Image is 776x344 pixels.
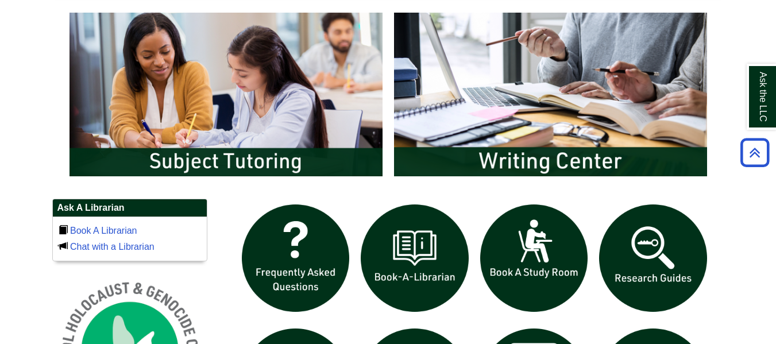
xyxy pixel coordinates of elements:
[70,242,155,252] a: Chat with a Librarian
[236,199,356,318] img: frequently asked questions
[474,199,594,318] img: book a study room icon links to book a study room web page
[388,7,713,181] img: Writing Center Information
[64,7,713,187] div: slideshow
[593,199,713,318] img: Research Guides icon links to research guides web page
[53,199,207,217] h2: Ask A Librarian
[70,226,137,235] a: Book A Librarian
[355,199,474,318] img: Book a Librarian icon links to book a librarian web page
[736,145,773,160] a: Back to Top
[64,7,388,181] img: Subject Tutoring Information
